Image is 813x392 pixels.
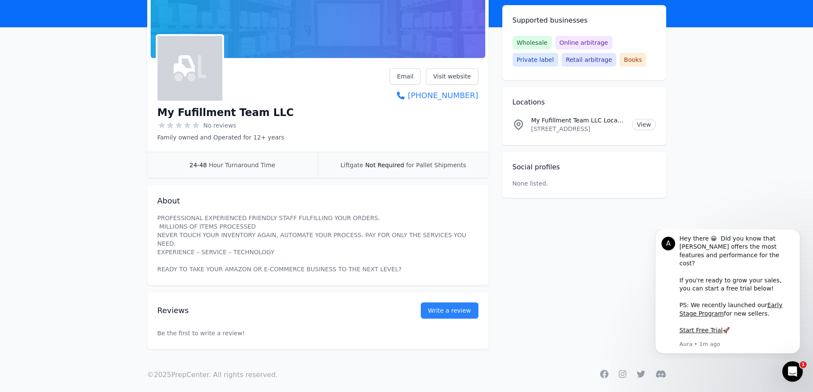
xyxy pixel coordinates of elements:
[390,68,421,84] a: Email
[513,15,656,26] h2: Supported businesses
[513,53,558,67] span: Private label
[147,370,278,380] p: © 2025 PrepCenter. All rights reserved.
[341,162,363,168] span: Liftgate
[80,97,87,104] b: 🚀
[157,305,393,317] h2: Reviews
[157,133,294,142] p: Family owned and Operated for 12+ years
[406,162,466,168] span: for Pallet Shipments
[642,229,813,359] iframe: Intercom notifications message
[421,302,478,319] a: Write a review
[157,106,294,119] h1: My Fufillment Team LLC
[209,162,275,168] span: Hour Turnaround Time
[555,36,612,49] span: Online arbitrage
[37,5,152,110] div: Message content
[174,52,206,84] img: My Fufillment Team LLC
[513,162,656,172] h2: Social profiles
[390,90,478,102] a: [PHONE_NUMBER]
[189,162,207,168] span: 24-48
[426,68,478,84] a: Visit website
[157,214,478,273] p: PROFESSIONAL EXPERIENCED FRIENDLY STAFF FULFILLING YOUR ORDERS. MILLIONS OF ITEMS PROCESSED NEVER...
[204,121,236,130] span: No reviews
[782,361,803,382] iframe: Intercom live chat
[19,7,33,21] div: Profile image for Aura
[513,179,548,188] p: None listed.
[37,5,152,105] div: Hey there 😀 Did you know that [PERSON_NAME] offers the most features and performance for the cost...
[365,162,404,168] span: Not Required
[37,97,80,104] a: Start Free Trial
[513,97,656,107] h2: Locations
[531,116,626,125] p: My Fufillment Team LLC Location
[620,53,646,67] span: Books
[157,312,478,354] p: Be the first to write a review!
[632,119,656,130] a: View
[513,36,552,49] span: Wholesale
[37,111,152,119] p: Message from Aura, sent 1m ago
[157,195,478,207] h2: About
[800,361,807,368] span: 1
[562,53,616,67] span: Retail arbitrage
[531,125,626,133] p: [STREET_ADDRESS]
